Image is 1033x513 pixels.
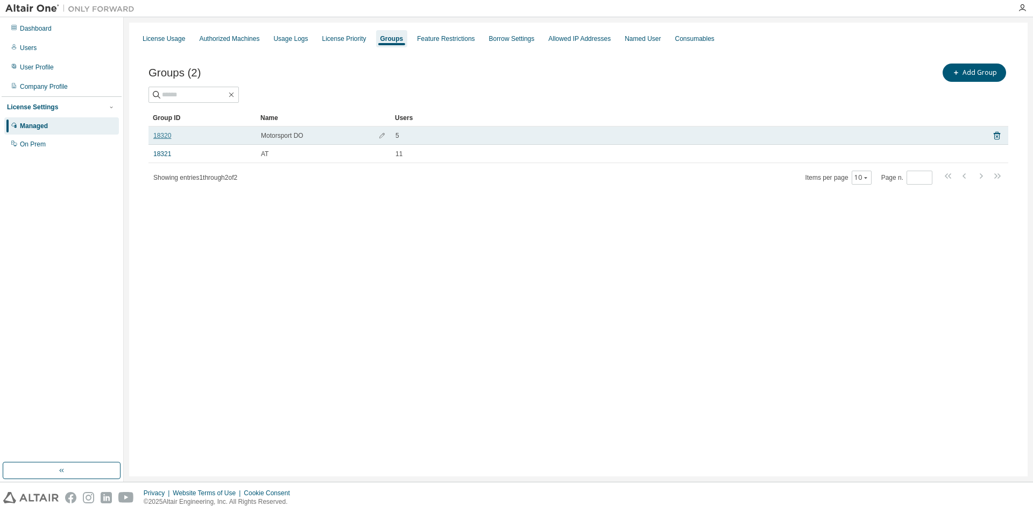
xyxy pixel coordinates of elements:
[854,173,869,182] button: 10
[261,131,303,140] span: Motorsport DO
[153,131,171,140] a: 18320
[148,67,201,79] span: Groups (2)
[199,34,259,43] div: Authorized Machines
[395,109,978,127] div: Users
[143,34,185,43] div: License Usage
[20,44,37,52] div: Users
[244,489,296,497] div: Cookie Consent
[805,171,872,185] span: Items per page
[675,34,714,43] div: Consumables
[153,109,252,127] div: Group ID
[273,34,308,43] div: Usage Logs
[173,489,244,497] div: Website Terms of Use
[625,34,661,43] div: Named User
[20,63,54,72] div: User Profile
[65,492,76,503] img: facebook.svg
[20,140,46,149] div: On Prem
[83,492,94,503] img: instagram.svg
[144,497,296,507] p: © 2025 Altair Engineering, Inc. All Rights Reserved.
[395,150,402,158] span: 11
[7,103,58,111] div: License Settings
[153,150,171,158] a: 18321
[118,492,134,503] img: youtube.svg
[322,34,366,43] div: License Priority
[153,174,237,181] span: Showing entries 1 through 2 of 2
[5,3,140,14] img: Altair One
[3,492,59,503] img: altair_logo.svg
[395,131,399,140] span: 5
[548,34,611,43] div: Allowed IP Addresses
[417,34,475,43] div: Feature Restrictions
[380,34,404,43] div: Groups
[20,24,52,33] div: Dashboard
[20,122,48,130] div: Managed
[943,64,1006,82] button: Add Group
[144,489,173,497] div: Privacy
[260,109,386,127] div: Name
[20,82,68,91] div: Company Profile
[261,150,268,158] span: AT
[101,492,112,503] img: linkedin.svg
[489,34,535,43] div: Borrow Settings
[881,171,932,185] span: Page n.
